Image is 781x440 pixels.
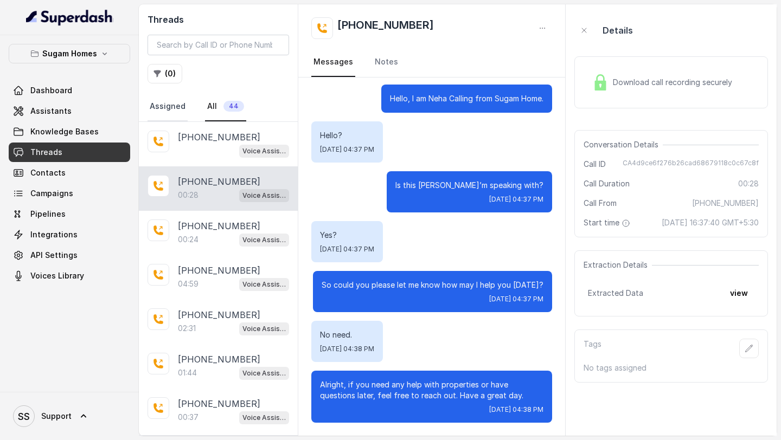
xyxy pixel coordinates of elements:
[584,159,606,170] span: Call ID
[30,147,62,158] span: Threads
[9,122,130,141] a: Knowledge Bases
[623,159,759,170] span: CA4d9ce6f276b26cad68679118c0c67c8f
[178,234,199,245] p: 00:24
[9,44,130,63] button: Sugam Homes
[9,401,130,431] a: Support
[9,101,130,121] a: Assistants
[178,353,260,366] p: [PHONE_NUMBER]
[30,270,84,281] span: Voices Library
[178,367,197,378] p: 01:44
[489,195,543,204] span: [DATE] 04:37 PM
[148,64,182,83] button: (0)
[178,323,196,334] p: 02:31
[30,126,99,137] span: Knowledge Bases
[178,219,260,232] p: [PHONE_NUMBER]
[489,295,543,303] span: [DATE] 04:37 PM
[9,143,130,162] a: Threads
[724,283,754,303] button: view
[42,47,97,60] p: Sugam Homes
[178,412,199,423] p: 00:37
[584,139,663,150] span: Conversation Details
[148,92,289,121] nav: Tabs
[390,93,543,104] p: Hello, I am Neha Calling from Sugam Home.
[311,48,552,77] nav: Tabs
[9,184,130,203] a: Campaigns
[692,198,759,209] span: [PHONE_NUMBER]
[242,323,286,334] p: Voice Assistant - Hindi English
[320,130,374,141] p: Hello?
[584,339,601,358] p: Tags
[30,167,66,178] span: Contacts
[30,209,66,219] span: Pipelines
[148,13,289,26] h2: Threads
[322,280,543,290] p: So could you please let me know how may I help you [DATE]?
[311,48,355,77] a: Messages
[9,225,130,244] a: Integrations
[242,190,286,201] p: Voice Assistant - English
[178,175,260,188] p: [PHONE_NUMBER]
[613,77,737,88] span: Download call recording securely
[320,379,543,401] p: Alright, if you need any help with properties or have questions later, feel free to reach out. Ha...
[30,106,72,117] span: Assistants
[9,266,130,286] a: Voices Library
[489,405,543,414] span: [DATE] 04:38 PM
[242,412,286,423] p: Voice Assistant - Hindi English
[242,279,286,290] p: Voice Assistant - Hindi English
[584,198,617,209] span: Call From
[662,217,759,228] span: [DATE] 16:37:40 GMT+5:30
[337,17,434,39] h2: [PHONE_NUMBER]
[30,229,78,240] span: Integrations
[395,180,543,191] p: Is this [PERSON_NAME]’m speaking with?
[9,245,130,265] a: API Settings
[242,235,286,245] p: Voice Assistant - English
[584,217,632,228] span: Start time
[26,9,113,26] img: light.svg
[9,81,130,100] a: Dashboard
[373,48,400,77] a: Notes
[178,308,260,321] p: [PHONE_NUMBER]
[584,363,759,373] p: No tags assigned
[738,178,759,189] span: 00:28
[592,74,609,90] img: Lock Icon
[148,92,188,121] a: Assigned
[320,245,374,254] span: [DATE] 04:37 PM
[41,411,72,422] span: Support
[178,264,260,277] p: [PHONE_NUMBER]
[205,92,246,121] a: All44
[178,279,199,289] p: 04:59
[584,178,630,189] span: Call Duration
[584,260,652,270] span: Extraction Details
[588,288,643,299] span: Extracted Data
[320,329,374,340] p: No need.
[9,163,130,183] a: Contacts
[320,345,374,353] span: [DATE] 04:38 PM
[320,230,374,241] p: Yes?
[30,188,73,199] span: Campaigns
[18,411,30,422] text: SS
[178,397,260,410] p: [PHONE_NUMBER]
[242,146,286,157] p: Voice Assistant - Bengali English
[603,24,633,37] p: Details
[30,85,72,96] span: Dashboard
[242,368,286,379] p: Voice Assistant - Hindi English
[30,250,78,261] span: API Settings
[9,204,130,224] a: Pipelines
[320,145,374,154] span: [DATE] 04:37 PM
[148,35,289,55] input: Search by Call ID or Phone Number
[178,131,260,144] p: [PHONE_NUMBER]
[223,101,244,112] span: 44
[178,190,199,200] p: 00:28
